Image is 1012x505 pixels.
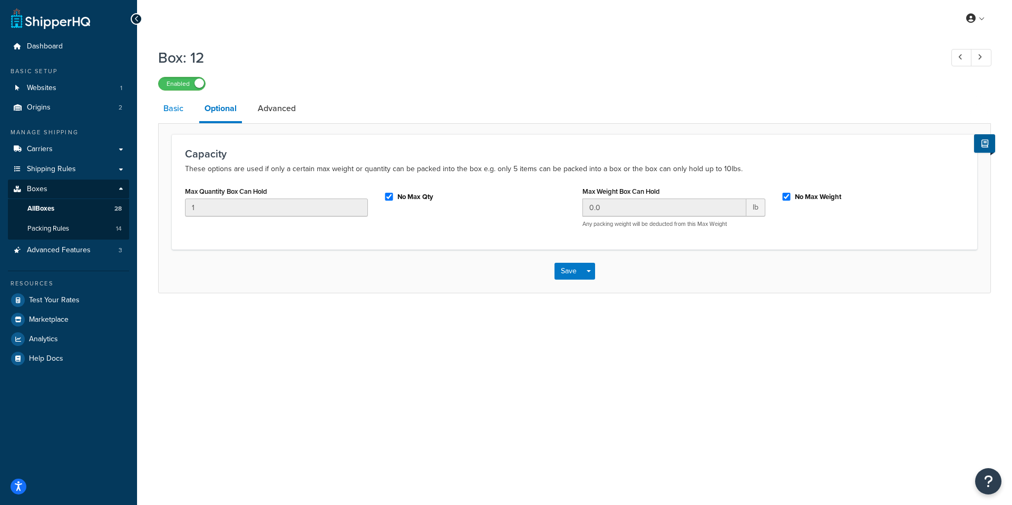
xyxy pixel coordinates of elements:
a: Carriers [8,140,129,159]
button: Save [554,263,583,280]
span: 28 [114,204,122,213]
a: Advanced [252,96,301,121]
label: Max Quantity Box Can Hold [185,187,267,195]
li: Boxes [8,180,129,240]
span: Websites [27,84,56,93]
span: Help Docs [29,354,63,363]
span: Origins [27,103,51,112]
a: Optional [199,96,242,123]
a: Basic [158,96,189,121]
a: Packing Rules14 [8,219,129,239]
span: Carriers [27,145,53,154]
label: No Max Weight [795,192,841,202]
a: Analytics [8,330,129,349]
h3: Capacity [185,148,964,160]
a: Next Record [971,49,991,66]
span: 3 [119,246,122,255]
a: Dashboard [8,37,129,56]
p: These options are used if only a certain max weight or quantity can be packed into the box e.g. o... [185,163,964,175]
li: Packing Rules [8,219,129,239]
a: Origins2 [8,98,129,117]
span: Test Your Rates [29,296,80,305]
a: AllBoxes28 [8,199,129,219]
a: Help Docs [8,349,129,368]
span: 2 [119,103,122,112]
h1: Box: 12 [158,47,932,68]
a: Test Your Rates [8,291,129,310]
a: Boxes [8,180,129,199]
span: 14 [116,224,122,233]
a: Websites1 [8,78,129,98]
span: Shipping Rules [27,165,76,174]
div: Resources [8,279,129,288]
span: lb [746,199,765,216]
a: Advanced Features3 [8,241,129,260]
li: Advanced Features [8,241,129,260]
div: Manage Shipping [8,128,129,137]
span: Packing Rules [27,224,69,233]
label: Max Weight Box Can Hold [582,187,660,195]
label: No Max Qty [397,192,433,202]
a: Previous Record [951,49,972,66]
span: Marketplace [29,315,69,324]
li: Websites [8,78,129,98]
button: Show Help Docs [974,134,995,153]
p: Any packing weight will be deducted from this Max Weight [582,220,765,228]
li: Origins [8,98,129,117]
a: Shipping Rules [8,160,129,179]
span: Analytics [29,335,58,344]
span: All Boxes [27,204,54,213]
span: Advanced Features [27,246,91,255]
div: Basic Setup [8,67,129,76]
button: Open Resource Center [975,468,1001,494]
span: Dashboard [27,42,63,51]
a: Marketplace [8,310,129,329]
label: Enabled [159,77,205,90]
span: Boxes [27,185,47,194]
span: 1 [120,84,122,93]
